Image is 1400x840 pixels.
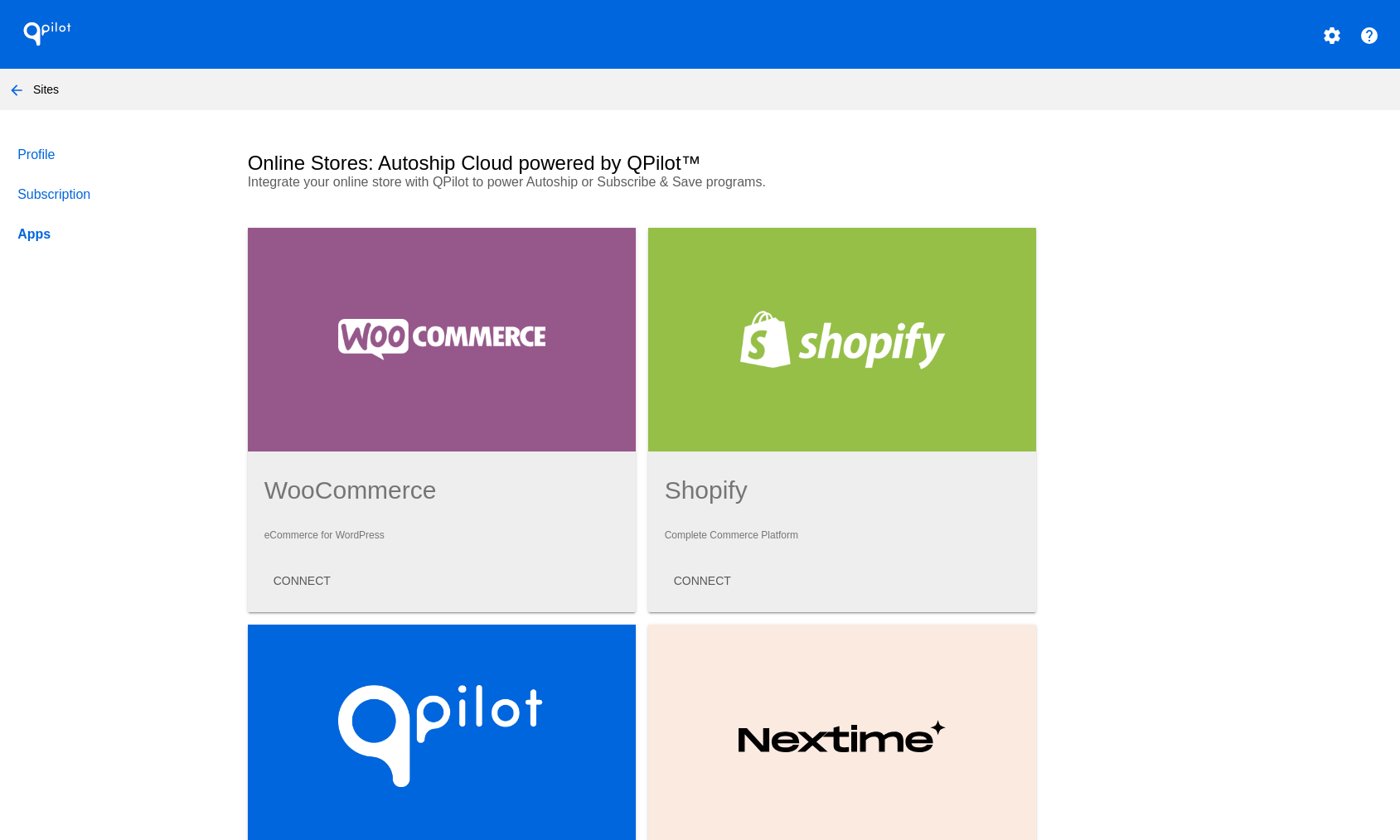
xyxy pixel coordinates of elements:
a: Profile [14,135,219,175]
mat-icon: help [1359,26,1379,46]
p: Integrate your online store with QPilot to power Autoship or Subscribe & Save programs. [248,175,825,190]
span: CONNECT [274,574,331,587]
a: Subscription [14,175,219,215]
h2: Online Stores: Autoship Cloud powered by QPilot™ [248,152,701,175]
h1: Shopify [665,476,1020,504]
mat-icon: arrow_back [7,80,27,100]
h1: QPilot [14,17,80,51]
h1: WooCommerce [264,476,619,504]
button: CONNECT [661,566,744,596]
button: CONNECT [260,566,344,596]
p: Complete Commerce Platform [665,529,1020,541]
span: CONNECT [674,574,731,587]
a: Apps [14,215,219,254]
mat-icon: settings [1322,26,1342,46]
p: eCommerce for WordPress [264,529,619,541]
